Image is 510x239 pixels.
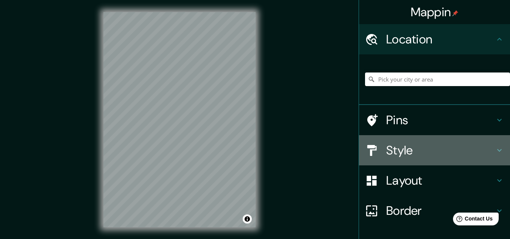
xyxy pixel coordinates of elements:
h4: Layout [386,173,495,188]
input: Pick your city or area [365,72,510,86]
button: Toggle attribution [243,214,252,224]
h4: Pins [386,113,495,128]
img: pin-icon.png [452,10,458,16]
h4: Location [386,32,495,47]
h4: Mappin [411,5,459,20]
canvas: Map [103,12,256,227]
h4: Border [386,203,495,218]
div: Layout [359,165,510,196]
div: Location [359,24,510,54]
iframe: Help widget launcher [443,210,502,231]
div: Style [359,135,510,165]
h4: Style [386,143,495,158]
div: Pins [359,105,510,135]
div: Border [359,196,510,226]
